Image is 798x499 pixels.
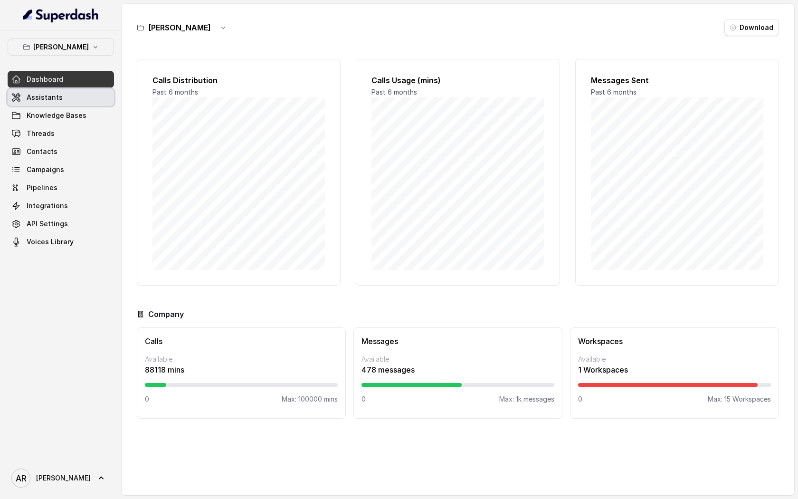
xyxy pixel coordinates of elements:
button: Download [724,19,779,36]
span: Contacts [27,147,57,156]
a: Pipelines [8,179,114,196]
a: Threads [8,125,114,142]
h2: Messages Sent [591,75,763,86]
button: [PERSON_NAME] [8,38,114,56]
p: 1 Workspaces [578,364,771,375]
p: Max: 15 Workspaces [708,394,771,404]
a: Dashboard [8,71,114,88]
a: API Settings [8,215,114,232]
p: 478 messages [361,364,554,375]
p: Available [145,355,338,364]
a: Contacts [8,143,114,160]
h2: Calls Distribution [152,75,325,86]
p: Max: 1k messages [499,394,554,404]
span: Past 6 months [371,88,417,96]
p: Available [578,355,771,364]
a: Knowledge Bases [8,107,114,124]
a: Campaigns [8,161,114,178]
a: Assistants [8,89,114,106]
span: Integrations [27,201,68,211]
span: Voices Library [27,237,74,247]
span: Knowledge Bases [27,111,86,120]
p: [PERSON_NAME] [33,41,89,53]
span: Dashboard [27,75,63,84]
p: 88118 mins [145,364,338,375]
span: API Settings [27,219,68,229]
span: Assistants [27,93,63,102]
img: light.svg [23,8,99,23]
h2: Calls Usage (mins) [371,75,544,86]
span: Threads [27,129,55,138]
h3: [PERSON_NAME] [148,22,211,33]
p: 0 [361,394,366,404]
h3: Calls [145,336,338,347]
h3: Workspaces [578,336,771,347]
span: [PERSON_NAME] [36,473,91,483]
span: Campaigns [27,165,64,174]
a: Integrations [8,197,114,214]
p: 0 [578,394,582,404]
span: Past 6 months [152,88,198,96]
h3: Company [148,308,184,320]
h3: Messages [361,336,554,347]
a: Voices Library [8,233,114,250]
p: Max: 100000 mins [282,394,338,404]
span: Pipelines [27,183,57,192]
text: AR [16,473,27,483]
p: Available [361,355,554,364]
a: [PERSON_NAME] [8,465,114,491]
p: 0 [145,394,149,404]
span: Past 6 months [591,88,636,96]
